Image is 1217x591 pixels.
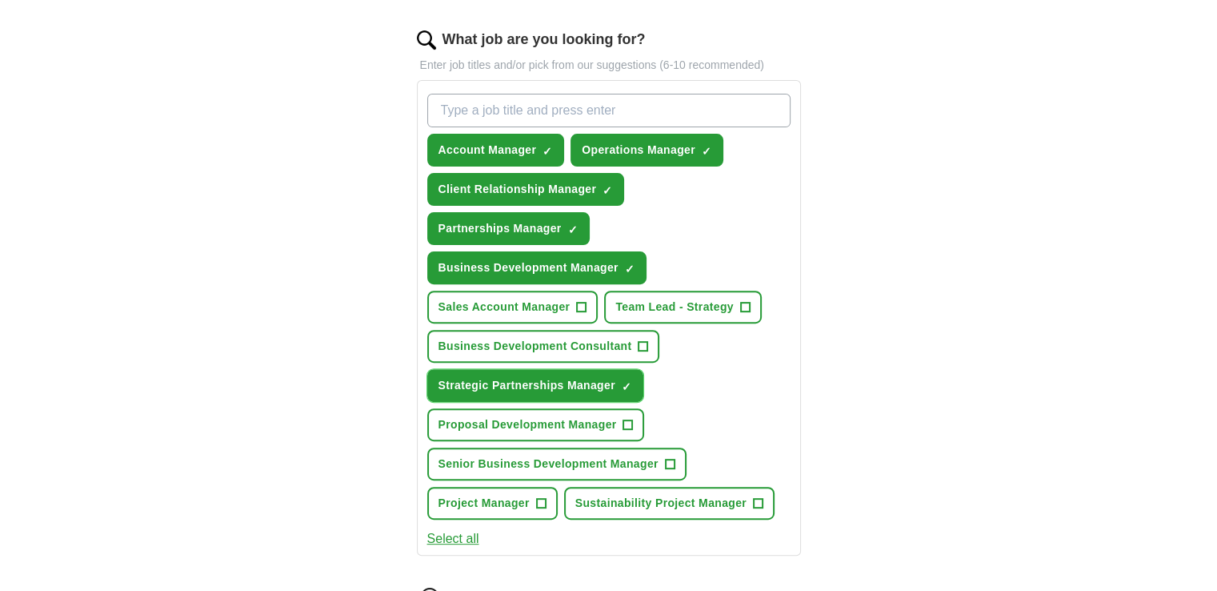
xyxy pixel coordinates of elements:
button: Strategic Partnerships Manager✓ [427,369,643,402]
span: ✓ [702,145,711,158]
button: Proposal Development Manager [427,408,645,441]
span: Senior Business Development Manager [438,456,659,472]
span: ✓ [622,380,631,393]
label: What job are you looking for? [442,29,646,50]
button: Project Manager [427,487,558,520]
span: ✓ [542,145,552,158]
button: Account Manager✓ [427,134,565,167]
span: Business Development Consultant [438,338,632,355]
span: Operations Manager [582,142,695,159]
button: Select all [427,529,479,549]
input: Type a job title and press enter [427,94,791,127]
span: Strategic Partnerships Manager [438,377,615,394]
span: Partnerships Manager [438,220,562,237]
button: Business Development Manager✓ [427,251,647,284]
img: search.png [417,30,436,50]
button: Partnerships Manager✓ [427,212,590,245]
button: Sales Account Manager [427,291,598,324]
button: Team Lead - Strategy [604,291,762,324]
p: Enter job titles and/or pick from our suggestions (6-10 recommended) [417,57,801,74]
span: ✓ [568,223,578,236]
span: ✓ [625,263,635,275]
span: Sustainability Project Manager [575,495,747,512]
button: Sustainability Project Manager [564,487,775,520]
span: Account Manager [438,142,537,159]
span: ✓ [602,184,612,197]
button: Operations Manager✓ [570,134,723,167]
span: Business Development Manager [438,259,619,276]
button: Business Development Consultant [427,330,660,363]
span: Project Manager [438,495,530,512]
span: Client Relationship Manager [438,181,597,198]
button: Senior Business Development Manager [427,448,687,480]
span: Team Lead - Strategy [615,299,734,316]
button: Client Relationship Manager✓ [427,173,625,206]
span: Sales Account Manager [438,299,570,316]
span: Proposal Development Manager [438,416,617,433]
